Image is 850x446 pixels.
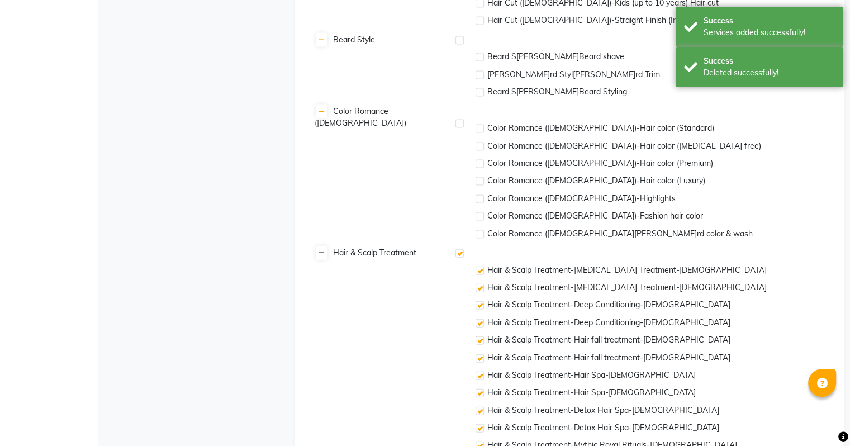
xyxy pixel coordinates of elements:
[487,123,714,133] span: Color Romance ([DEMOGRAPHIC_DATA])-Hair color (Standard)
[315,106,406,128] span: Color Romance ([DEMOGRAPHIC_DATA])
[487,69,660,79] span: [PERSON_NAME]rd Styl[PERSON_NAME]rd Trim
[487,387,696,397] span: Hair & Scalp Treatment-Hair Spa-[DEMOGRAPHIC_DATA]
[487,229,753,239] span: Color Romance ([DEMOGRAPHIC_DATA][PERSON_NAME]rd color & wash
[487,265,767,275] span: Hair & Scalp Treatment-[MEDICAL_DATA] Treatment-[DEMOGRAPHIC_DATA]
[487,370,696,380] span: Hair & Scalp Treatment-Hair Spa-[DEMOGRAPHIC_DATA]
[487,87,627,97] span: Beard S[PERSON_NAME]Beard Styling
[487,193,676,203] span: Color Romance ([DEMOGRAPHIC_DATA])-Highlights
[487,141,761,151] span: Color Romance ([DEMOGRAPHIC_DATA])-Hair color ([MEDICAL_DATA] free)
[487,175,705,186] span: Color Romance ([DEMOGRAPHIC_DATA])-Hair color (Luxury)
[487,353,730,363] span: Hair & Scalp Treatment-Hair fall treatment-[DEMOGRAPHIC_DATA]
[487,423,719,433] span: Hair & Scalp Treatment-Detox Hair Spa-[DEMOGRAPHIC_DATA]
[333,248,416,258] span: Hair & Scalp Treatment
[487,300,730,310] span: Hair & Scalp Treatment-Deep Conditioning-[DEMOGRAPHIC_DATA]
[487,335,730,345] span: Hair & Scalp Treatment-Hair fall treatment-[DEMOGRAPHIC_DATA]
[487,405,719,415] span: Hair & Scalp Treatment-Detox Hair Spa-[DEMOGRAPHIC_DATA]
[704,55,835,67] div: Success
[487,211,703,221] span: Color Romance ([DEMOGRAPHIC_DATA])-Fashion hair color
[487,282,767,292] span: Hair & Scalp Treatment-[MEDICAL_DATA] Treatment-[DEMOGRAPHIC_DATA]
[487,51,624,61] span: Beard S[PERSON_NAME]Beard shave
[487,317,730,328] span: Hair & Scalp Treatment-Deep Conditioning-[DEMOGRAPHIC_DATA]
[704,27,835,39] div: Services added successfully!
[704,67,835,79] div: Deleted successfully!
[704,15,835,27] div: Success
[487,15,697,25] span: Hair Cut ([DEMOGRAPHIC_DATA])-Straight Finish (Ironing)
[487,158,713,168] span: Color Romance ([DEMOGRAPHIC_DATA])-Hair color (Premium)
[333,35,375,45] span: Beard Style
